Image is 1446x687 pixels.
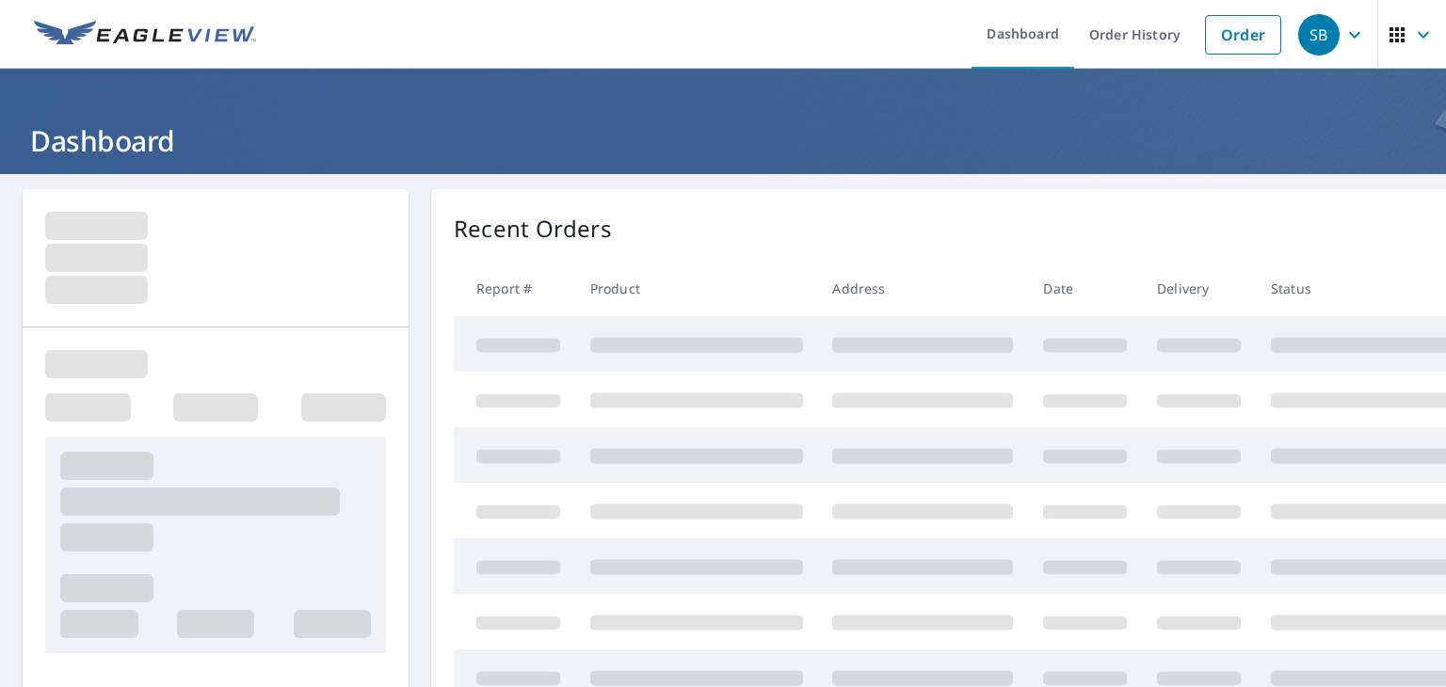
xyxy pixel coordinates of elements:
p: Recent Orders [454,212,612,246]
h1: Dashboard [23,121,1423,160]
th: Report # [454,261,575,316]
th: Date [1028,261,1142,316]
th: Delivery [1142,261,1256,316]
a: Order [1205,15,1281,55]
div: SB [1298,14,1340,56]
img: EV Logo [34,21,256,49]
th: Product [575,261,818,316]
th: Address [817,261,1028,316]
